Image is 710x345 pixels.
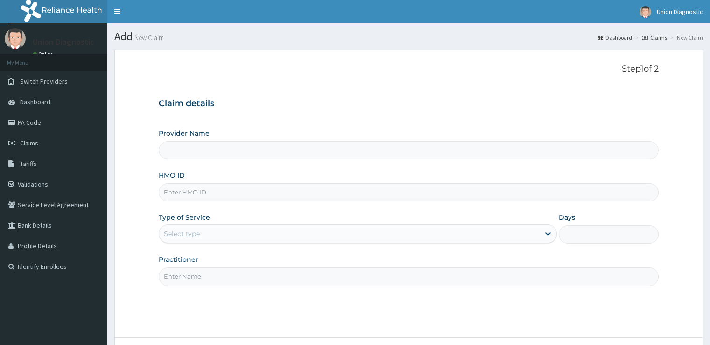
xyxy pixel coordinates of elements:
[159,213,210,222] label: Type of Service
[159,99,658,109] h3: Claim details
[642,34,667,42] a: Claims
[133,34,164,41] small: New Claim
[640,6,651,18] img: User Image
[159,255,198,264] label: Practitioner
[159,171,185,180] label: HMO ID
[33,51,55,57] a: Online
[159,129,210,138] label: Provider Name
[598,34,632,42] a: Dashboard
[20,159,37,168] span: Tariffs
[159,267,658,286] input: Enter Name
[559,213,575,222] label: Days
[33,38,94,46] p: Union Diagnostic
[657,7,703,16] span: Union Diagnostic
[668,34,703,42] li: New Claim
[20,139,38,147] span: Claims
[5,28,26,49] img: User Image
[159,64,658,74] p: Step 1 of 2
[159,183,658,201] input: Enter HMO ID
[114,30,703,43] h1: Add
[164,229,200,238] div: Select type
[20,77,68,86] span: Switch Providers
[20,98,50,106] span: Dashboard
